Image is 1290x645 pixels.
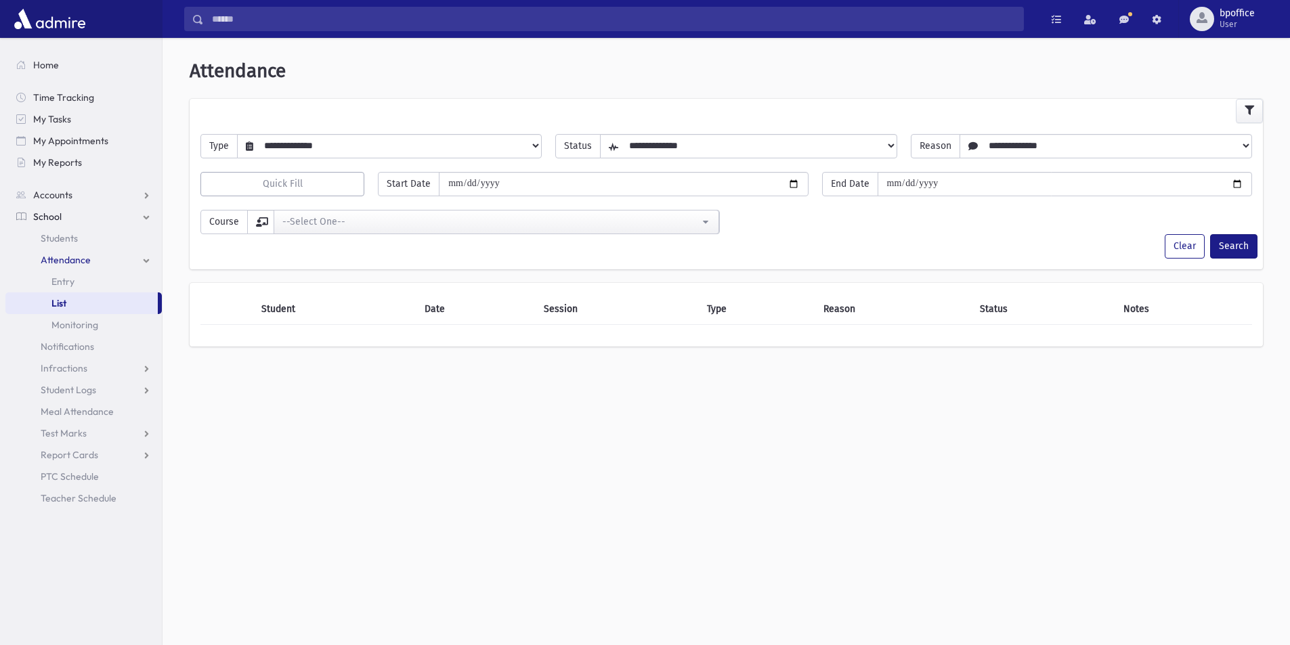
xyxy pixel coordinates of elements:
[33,156,82,169] span: My Reports
[51,297,66,309] span: List
[5,184,162,206] a: Accounts
[555,134,601,158] span: Status
[41,384,96,396] span: Student Logs
[263,178,303,190] span: Quick Fill
[200,210,248,234] span: Course
[699,294,816,325] th: Type
[200,134,238,158] span: Type
[5,422,162,444] a: Test Marks
[1210,234,1257,259] button: Search
[41,405,114,418] span: Meal Attendance
[33,210,62,223] span: School
[5,271,162,292] a: Entry
[204,7,1023,31] input: Search
[5,444,162,466] a: Report Cards
[41,492,116,504] span: Teacher Schedule
[536,294,699,325] th: Session
[33,113,71,125] span: My Tasks
[41,427,87,439] span: Test Marks
[5,314,162,336] a: Monitoring
[5,249,162,271] a: Attendance
[200,172,364,196] button: Quick Fill
[5,379,162,401] a: Student Logs
[11,5,89,32] img: AdmirePro
[274,210,719,234] button: --Select One--
[1220,8,1255,19] span: bpoffice
[416,294,536,325] th: Date
[41,470,99,483] span: PTC Schedule
[41,340,94,353] span: Notifications
[33,135,108,147] span: My Appointments
[5,466,162,487] a: PTC Schedule
[41,449,98,461] span: Report Cards
[5,292,158,314] a: List
[5,152,162,173] a: My Reports
[51,275,74,288] span: Entry
[253,294,416,325] th: Student
[5,206,162,227] a: School
[282,215,700,229] div: --Select One--
[972,294,1115,325] th: Status
[5,87,162,108] a: Time Tracking
[911,134,960,158] span: Reason
[41,254,91,266] span: Attendance
[1115,294,1252,325] th: Notes
[33,189,72,201] span: Accounts
[5,401,162,422] a: Meal Attendance
[190,60,286,82] span: Attendance
[822,172,878,196] span: End Date
[51,319,98,331] span: Monitoring
[1220,19,1255,30] span: User
[5,130,162,152] a: My Appointments
[5,108,162,130] a: My Tasks
[5,487,162,509] a: Teacher Schedule
[5,357,162,379] a: Infractions
[1165,234,1205,259] button: Clear
[815,294,972,325] th: Reason
[5,54,162,76] a: Home
[33,59,59,71] span: Home
[41,232,78,244] span: Students
[33,91,94,104] span: Time Tracking
[5,227,162,249] a: Students
[5,336,162,357] a: Notifications
[41,362,87,374] span: Infractions
[378,172,439,196] span: Start Date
